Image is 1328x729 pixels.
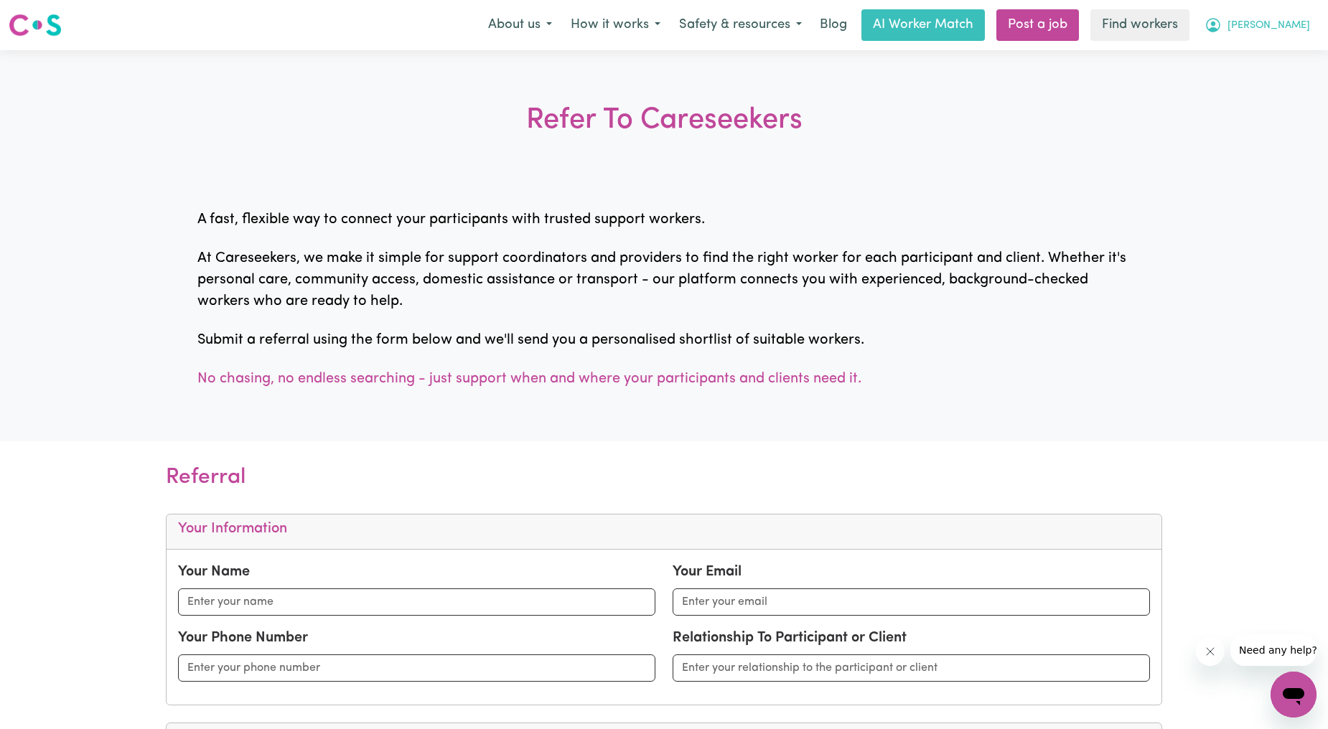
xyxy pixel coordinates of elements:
[1195,10,1319,40] button: My Account
[178,654,655,682] input: Enter your phone number
[561,10,670,40] button: How it works
[673,654,1150,682] input: Enter your relationship to the participant or client
[197,209,1131,230] p: A fast, flexible way to connect your participants with trusted support workers.
[178,588,655,616] input: Enter your name
[9,12,62,38] img: Careseekers logo
[356,56,972,174] h3: Refer To Careseekers
[178,627,308,649] label: Your Phone Number
[670,10,811,40] button: Safety & resources
[1090,9,1189,41] a: Find workers
[673,561,742,583] label: Your Email
[178,520,1150,537] h5: Your Information
[673,627,907,649] label: Relationship To Participant or Client
[178,561,250,583] label: Your Name
[479,10,561,40] button: About us
[1228,18,1310,34] span: [PERSON_NAME]
[996,9,1079,41] a: Post a job
[861,9,985,41] a: AI Worker Match
[1271,672,1317,718] iframe: Button to launch messaging window
[1196,637,1225,666] iframe: Close message
[1230,634,1317,666] iframe: Message from company
[9,9,62,42] a: Careseekers logo
[673,588,1150,616] input: Enter your email
[811,9,856,41] a: Blog
[197,248,1131,312] p: At Careseekers, we make it simple for support coordinators and providers to find the right worker...
[197,329,1131,351] p: Submit a referral using the form below and we'll send you a personalised shortlist of suitable wo...
[197,368,1131,390] p: No chasing, no endless searching - just support when and where your participants and clients need...
[9,10,87,22] span: Need any help?
[166,441,1162,514] h3: Referral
